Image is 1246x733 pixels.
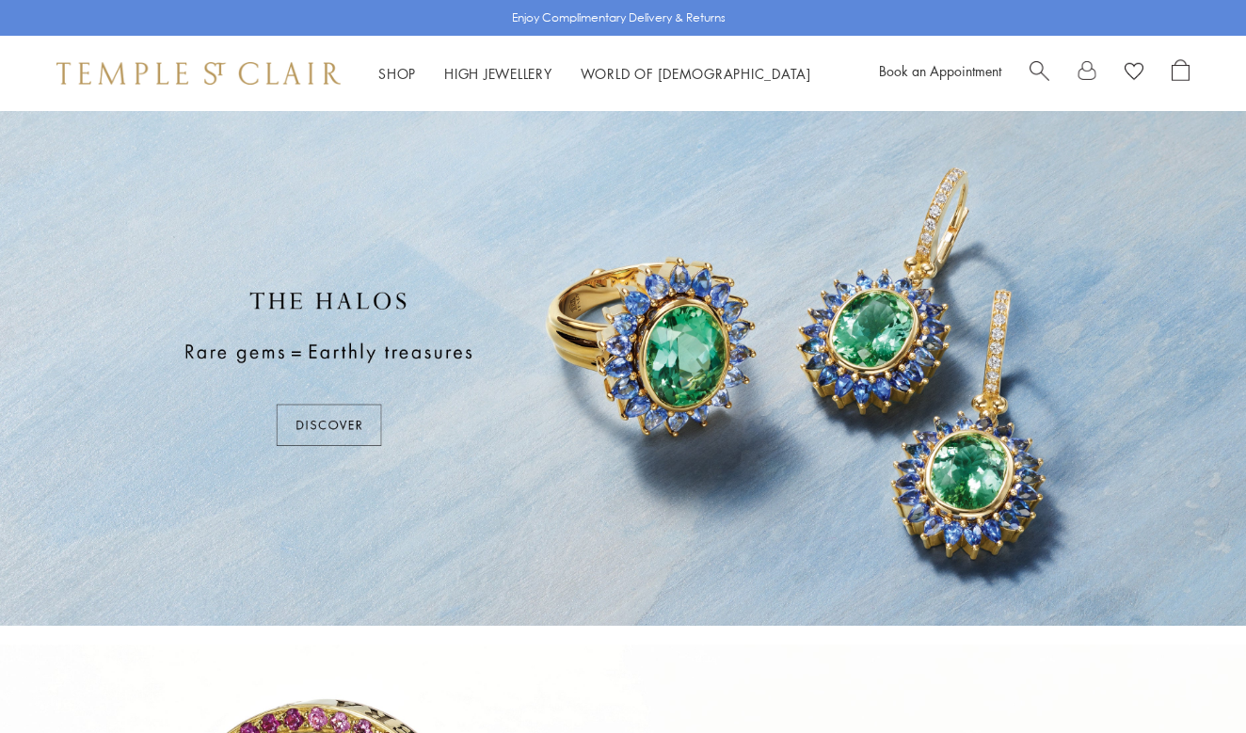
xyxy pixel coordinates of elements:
[444,64,552,83] a: High JewelleryHigh Jewellery
[1125,59,1143,88] a: View Wishlist
[56,62,341,85] img: Temple St. Clair
[879,61,1001,80] a: Book an Appointment
[512,8,726,27] p: Enjoy Complimentary Delivery & Returns
[1030,59,1049,88] a: Search
[378,64,416,83] a: ShopShop
[1152,645,1227,714] iframe: Gorgias live chat messenger
[378,62,811,86] nav: Main navigation
[581,64,811,83] a: World of [DEMOGRAPHIC_DATA]World of [DEMOGRAPHIC_DATA]
[1172,59,1190,88] a: Open Shopping Bag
